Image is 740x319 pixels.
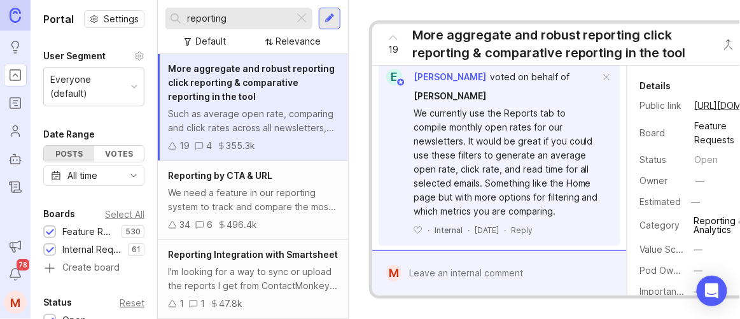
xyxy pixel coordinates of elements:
span: Reporting by CTA & URL [168,170,272,181]
a: E[PERSON_NAME] [379,69,486,85]
div: 1 [179,297,184,311]
div: Public link [640,99,685,113]
button: Announcements [4,235,27,258]
div: Feature Requests [62,225,115,239]
div: More aggregate and robust reporting click reporting & comparative reporting in the tool [412,26,709,62]
div: Category [640,218,685,232]
a: Changelog [4,176,27,199]
a: Create board [43,263,144,274]
div: Estimated [640,197,681,206]
a: Roadmaps [4,92,27,115]
div: Default [196,34,227,48]
div: Internal [435,225,463,236]
div: Posts [44,146,94,162]
button: Notifications [4,263,27,286]
button: M [4,291,27,314]
a: Reporting by CTA & URLWe need a feature in our reporting system to track and compare the most cli... [158,161,348,240]
div: Reply [511,225,533,236]
a: Autopilot [4,148,27,171]
span: Reporting Integration with Smartsheet [168,249,338,260]
div: Votes [94,146,144,162]
button: Settings [84,10,144,28]
div: 496.4k [227,218,257,232]
a: Portal [4,64,27,87]
div: Such as average open rate, comparing and click rates across all newsletters, reporting on link cl... [168,107,338,135]
div: 47.8k [219,297,242,311]
div: Internal Requests [62,243,122,257]
div: Boards [43,206,75,222]
div: We need a feature in our reporting system to track and compare the most clicked links and Call-to... [168,186,338,214]
label: Value Scale [640,244,689,255]
label: Pod Ownership [640,265,705,276]
div: Select All [105,211,144,218]
span: [PERSON_NAME] [414,90,486,101]
div: Status [43,295,72,310]
div: voted on behalf of [490,70,569,84]
div: Relevance [276,34,321,48]
div: 19 [179,139,190,153]
img: Canny Home [10,8,21,22]
span: [PERSON_NAME] [414,71,486,82]
div: Status [640,153,685,167]
span: More aggregate and robust reporting click reporting & comparative reporting in the tool [168,63,335,102]
div: — [694,243,703,257]
div: Open Intercom Messenger [697,276,727,306]
a: Users [4,120,27,143]
span: Settings [104,13,139,25]
div: All time [67,169,97,183]
input: Search... [187,11,289,25]
h1: Portal [43,11,74,27]
div: 6 [207,218,213,232]
a: Reporting Integration with SmartsheetI'm looking for a way to sync or upload the reports I get fr... [158,240,348,319]
time: [DATE] [475,225,499,235]
div: open [695,153,718,167]
div: — [696,174,705,188]
div: 1 [200,297,205,311]
a: [PERSON_NAME] [414,89,486,103]
div: · [468,225,470,236]
div: M [386,265,401,281]
span: 78 [17,259,29,271]
div: Details [640,78,671,94]
span: 19 [388,43,398,57]
div: — [694,264,703,278]
div: · [504,225,506,236]
div: — [694,285,703,299]
div: — [688,194,704,210]
div: Date Range [43,127,95,142]
div: Reset [120,299,144,306]
svg: toggle icon [123,171,144,181]
div: 4 [206,139,212,153]
img: member badge [396,78,406,87]
div: Owner [640,174,685,188]
a: More aggregate and robust reporting click reporting & comparative reporting in the toolSuch as av... [158,54,348,161]
div: User Segment [43,48,106,64]
div: I'm looking for a way to sync or upload the reports I get from ContactMonkey into the platform Sm... [168,265,338,293]
div: · [428,225,429,236]
div: We currently use the Reports tab to compile monthly open rates for our newsletters. It would be g... [414,106,600,218]
label: Importance [640,286,688,297]
div: 355.3k [226,139,255,153]
p: 530 [125,227,141,237]
div: Board [640,126,685,140]
a: Ideas [4,36,27,59]
div: 34 [179,218,190,232]
p: 61 [132,245,141,255]
div: E [386,69,403,85]
div: Everyone (default) [50,73,126,101]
